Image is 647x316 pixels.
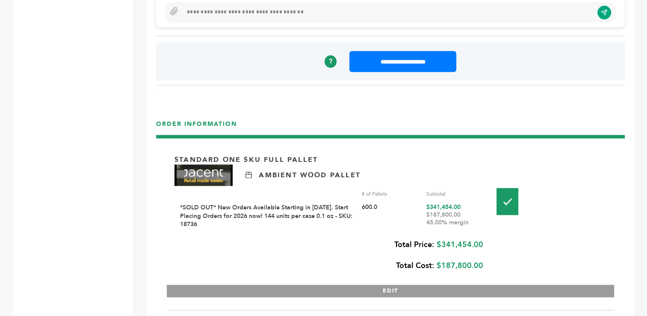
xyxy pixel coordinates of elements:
b: Total Price: [394,239,434,250]
div: Subtotal [426,190,485,198]
div: 600.0 [362,203,420,229]
a: *SOLD OUT* New Orders Available Starting in [DATE]. Start Placing Orders for 2026 now! 144 units ... [180,203,352,228]
img: Brand Name [174,164,233,186]
img: Ambient [245,172,252,178]
img: Pallet-Icons-01.png [496,188,518,215]
button: EDIT [167,285,614,297]
p: Ambient Wood Pallet [259,170,360,180]
div: $341,454.00 [426,203,485,229]
b: Total Cost: [396,260,434,271]
h3: ORDER INFORMATION [156,120,625,135]
div: # of Pallets [362,190,420,198]
a: ? [325,55,337,67]
div: $187,800.00 45.00% margin [426,211,485,227]
p: Standard One Sku Full Pallet [174,155,318,164]
div: $341,454.00 $187,800.00 [174,234,483,276]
